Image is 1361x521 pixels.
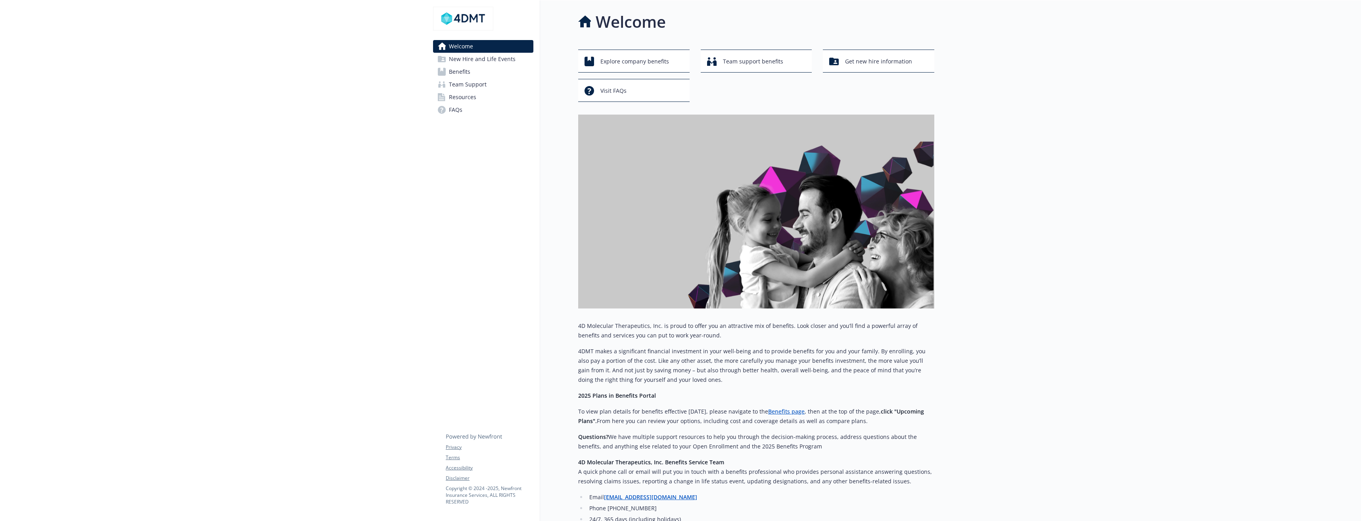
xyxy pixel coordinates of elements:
a: Benefits page [768,408,805,415]
a: Accessibility [446,464,533,471]
p: ​4DMT makes a significant financial investment in your well-being and to provide benefits for you... [578,347,934,385]
a: Disclaimer [446,475,533,482]
h1: Welcome [596,10,666,34]
button: Get new hire information [823,50,934,73]
a: Team Support [433,78,533,91]
span: Benefits [449,65,470,78]
a: Terms [446,454,533,461]
a: Resources [433,91,533,103]
li: ​Email ​ [587,492,934,502]
span: Team Support [449,78,487,91]
span: Resources [449,91,476,103]
span: Welcome [449,40,473,53]
a: Benefits [433,65,533,78]
p: Copyright © 2024 - 2025 , Newfront Insurance Services, ALL RIGHTS RESERVED [446,485,533,505]
a: Privacy [446,444,533,451]
button: Team support benefits [701,50,812,73]
img: overview page banner [578,115,934,308]
span: FAQs [449,103,462,116]
button: Explore company benefits [578,50,690,73]
span: Team support benefits [723,54,783,69]
li: Phone [PHONE_NUMBER]​ [587,504,934,513]
span: Get new hire information [845,54,912,69]
a: New Hire and Life Events [433,53,533,65]
p: We have multiple support resources to help you through the decision-making process, address quest... [578,432,934,451]
a: [EMAIL_ADDRESS][DOMAIN_NAME] [604,493,697,501]
p: 4D Molecular Therapeutics, Inc. is proud to offer you an attractive mix of benefits. Look closer ... [578,321,934,340]
p: To view plan details for benefits effective [DATE], please navigate to the , then at the top of t... [578,407,934,426]
button: Visit FAQs [578,79,690,102]
span: Visit FAQs [600,83,627,98]
a: FAQs [433,103,533,116]
strong: 2025 Plans in Benefits Portal [578,392,656,399]
a: Welcome [433,40,533,53]
span: Explore company benefits [600,54,669,69]
strong: 4D Molecular Therapeutics, Inc. Benefits Service Team [578,458,724,466]
h6: ​A quick phone call or email will put you in touch with a benefits professional who provides pers... [578,467,934,486]
strong: Questions? [578,433,608,441]
span: New Hire and Life Events [449,53,516,65]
